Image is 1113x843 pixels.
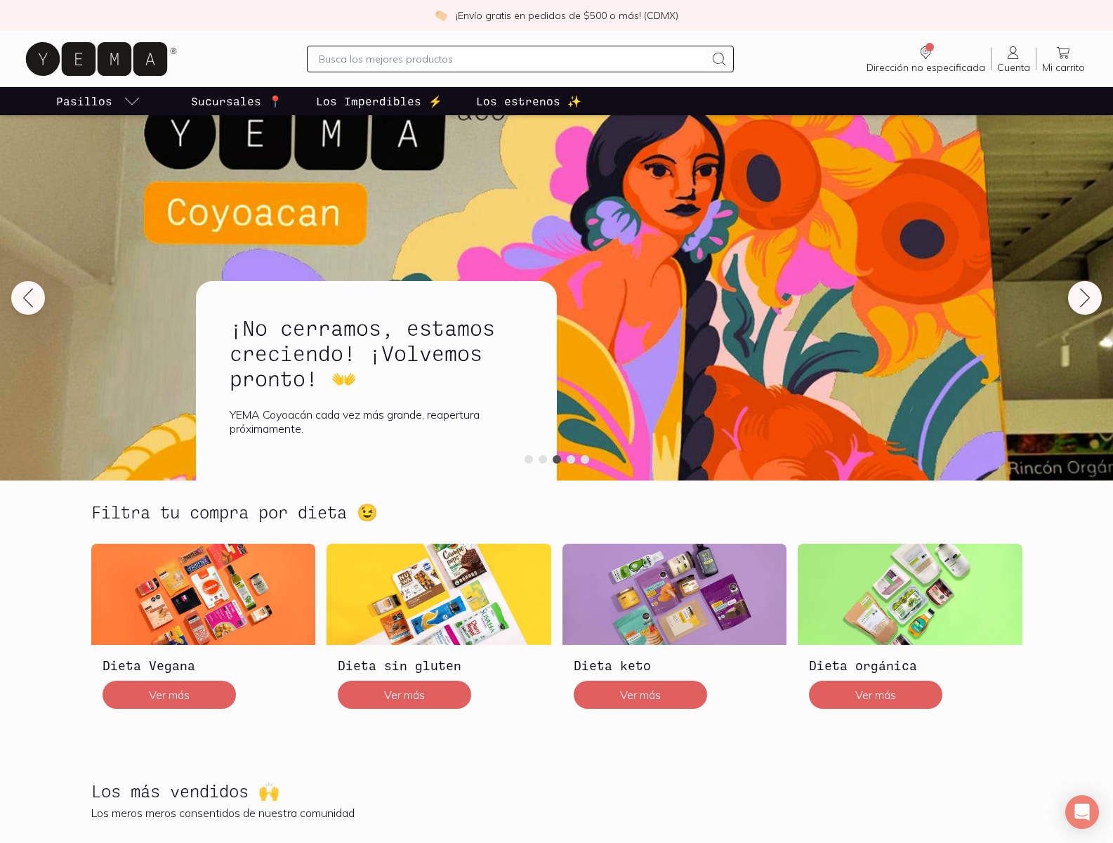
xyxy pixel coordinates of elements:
[809,681,942,709] button: Ver más
[456,8,678,22] p: ¡Envío gratis en pedidos de $500 o más! (CDMX)
[867,61,985,74] span: Dirección no especificada
[91,503,378,521] h2: Filtra tu compra por dieta 😉
[319,51,705,67] input: Busca los mejores productos
[327,544,551,719] a: Dieta sin glutenDieta sin glutenVer más
[809,656,1011,674] h3: Dieta orgánica
[1065,795,1099,829] div: Open Intercom Messenger
[562,544,787,645] img: Dieta keto
[327,544,551,645] img: Dieta sin gluten
[861,44,991,74] a: Dirección no especificada
[91,544,316,645] img: Dieta Vegana
[91,782,279,800] h2: Los más vendidos 🙌
[338,656,540,674] h3: Dieta sin gluten
[316,93,442,110] p: Los Imperdibles ⚡️
[562,544,787,719] a: Dieta ketoDieta ketoVer más
[230,315,523,391] h2: ¡No cerramos, estamos creciendo! ¡Volvemos pronto! 👐
[997,61,1030,74] span: Cuenta
[313,87,445,115] a: Los Imperdibles ⚡️
[56,93,112,110] p: Pasillos
[473,87,584,115] a: Los estrenos ✨
[338,681,471,709] button: Ver más
[476,93,581,110] p: Los estrenos ✨
[91,806,1022,820] p: Los meros meros consentidos de nuestra comunidad
[188,87,285,115] a: Sucursales 📍
[103,656,305,674] h3: Dieta Vegana
[574,656,776,674] h3: Dieta keto
[435,9,447,22] img: check
[992,44,1036,74] a: Cuenta
[191,93,282,110] p: Sucursales 📍
[230,407,523,436] p: YEMA Coyoacán cada vez más grande, reapertura próximamente.
[103,681,236,709] button: Ver más
[798,544,1022,719] a: Dieta orgánicaDieta orgánicaVer más
[91,544,316,719] a: Dieta VeganaDieta VeganaVer más
[798,544,1022,645] img: Dieta orgánica
[53,87,143,115] a: pasillo-todos-link
[574,681,707,709] button: Ver más
[1042,61,1085,74] span: Mi carrito
[1036,44,1091,74] a: Mi carrito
